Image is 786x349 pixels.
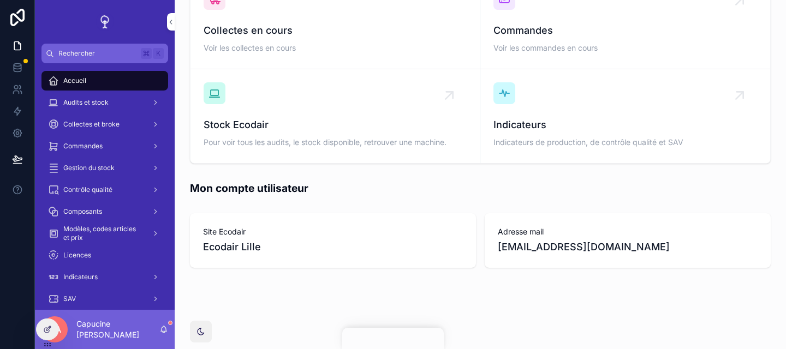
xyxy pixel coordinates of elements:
span: Indicateurs de production, de contrôle qualité et SAV [493,137,757,148]
p: Capucine [PERSON_NAME] [76,318,159,340]
span: Indicateurs [63,273,98,281]
span: Collectes et broke [63,120,120,129]
span: Modèles, codes articles et prix [63,225,143,242]
a: Audits et stock [41,93,168,112]
a: Modèles, codes articles et prix [41,224,168,243]
a: Commandes [41,136,168,156]
a: Composants [41,202,168,221]
span: Accueil [63,76,86,85]
span: SAV [63,294,76,303]
span: K [154,49,163,58]
span: Ecodair Lille [203,239,261,255]
span: Audits et stock [63,98,109,107]
div: scrollable content [35,63,175,310]
span: Contrôle qualité [63,185,112,194]
span: Rechercher [58,49,136,58]
a: Stock EcodairPour voir tous les audits, le stock disponible, retrouver une machine. [190,69,480,163]
span: Licences [63,251,91,260]
span: Collectes en cours [204,23,467,38]
h1: Mon compte utilisateur [190,181,308,196]
span: Voir les collectes en cours [204,43,467,53]
a: Contrôle qualité [41,180,168,200]
span: Commandes [63,142,103,151]
span: Voir les commandes en cours [493,43,757,53]
a: Indicateurs [41,267,168,287]
span: Site Ecodair [203,226,463,237]
span: Composants [63,207,102,216]
img: App logo [96,13,114,31]
a: Collectes et broke [41,115,168,134]
span: Adresse mail [498,226,758,237]
span: Stock Ecodair [204,117,467,133]
span: Gestion du stock [63,164,115,172]
button: RechercherK [41,44,168,63]
a: Gestion du stock [41,158,168,178]
a: Licences [41,245,168,265]
span: Commandes [493,23,757,38]
span: Pour voir tous les audits, le stock disponible, retrouver une machine. [204,137,467,148]
a: Accueil [41,71,168,91]
a: IndicateursIndicateurs de production, de contrôle qualité et SAV [480,69,770,163]
span: [EMAIL_ADDRESS][DOMAIN_NAME] [498,239,758,255]
a: SAV [41,289,168,309]
span: Indicateurs [493,117,757,133]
